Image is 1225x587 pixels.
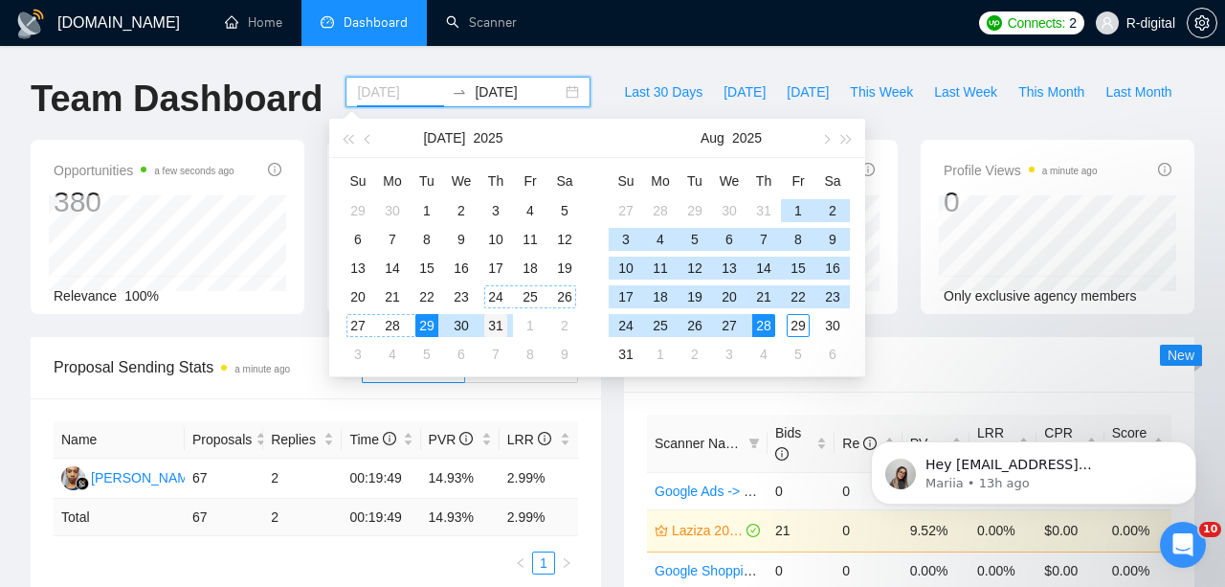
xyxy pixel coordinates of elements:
td: 14.93% [421,459,500,499]
div: 5 [787,343,810,366]
span: LRR [507,432,551,447]
td: 2025-07-14 [375,254,410,282]
div: 27 [718,314,741,337]
span: This Month [1018,81,1084,102]
div: 24 [484,285,507,308]
td: 2025-08-03 [609,225,643,254]
td: 2025-08-17 [609,282,643,311]
div: 26 [553,285,576,308]
th: Sa [815,166,850,196]
td: 0 [835,509,902,552]
div: 16 [450,257,473,280]
div: 24 [614,314,637,337]
td: 2025-08-14 [746,254,781,282]
td: 2025-08-07 [746,225,781,254]
td: 2025-07-10 [479,225,513,254]
div: 15 [787,257,810,280]
div: 22 [787,285,810,308]
th: Replies [263,421,342,459]
td: 21 [768,509,835,552]
div: 17 [614,285,637,308]
td: 00:19:49 [342,459,420,499]
th: Su [609,166,643,196]
td: 2025-07-16 [444,254,479,282]
span: Bids [775,425,801,462]
td: 2025-07-26 [547,282,582,311]
td: 2025-08-02 [547,311,582,340]
div: 25 [649,314,672,337]
td: 2025-08-07 [479,340,513,369]
th: Fr [513,166,547,196]
td: 2 [263,499,342,536]
button: left [509,552,532,575]
div: 29 [346,199,369,222]
div: 8 [519,343,542,366]
td: 2025-06-30 [375,196,410,225]
div: 5 [683,228,706,251]
td: 0 [768,472,835,509]
td: 2025-07-24 [479,282,513,311]
div: 4 [381,343,404,366]
div: 1 [519,314,542,337]
div: 11 [649,257,672,280]
th: Th [746,166,781,196]
td: 2.99 % [500,499,578,536]
td: 2025-08-25 [643,311,678,340]
a: searchScanner [446,14,517,31]
div: 9 [450,228,473,251]
span: info-circle [268,163,281,176]
div: 18 [519,257,542,280]
td: 2025-06-29 [341,196,375,225]
td: 2025-08-03 [341,340,375,369]
th: Mo [643,166,678,196]
span: left [515,557,526,569]
div: 8 [415,228,438,251]
span: 10 [1199,522,1221,537]
span: dashboard [321,15,334,29]
time: a few seconds ago [154,166,234,176]
td: 2025-08-08 [513,340,547,369]
span: filter [745,429,764,458]
span: info-circle [861,163,875,176]
span: crown [655,524,668,537]
div: 10 [484,228,507,251]
span: PVR [429,432,474,447]
td: 2025-08-12 [678,254,712,282]
button: [DATE] [713,77,776,107]
th: Tu [678,166,712,196]
th: Sa [547,166,582,196]
span: Only exclusive agency members [944,288,1137,304]
img: upwork-logo.png [987,15,1002,31]
td: 2025-08-09 [547,340,582,369]
div: 9 [553,343,576,366]
div: 19 [553,257,576,280]
td: 2025-07-21 [375,282,410,311]
div: 12 [683,257,706,280]
div: 4 [649,228,672,251]
div: 6 [346,228,369,251]
div: 0 [944,184,1098,220]
div: 380 [54,184,234,220]
span: Last Month [1105,81,1171,102]
div: 16 [821,257,844,280]
div: 2 [821,199,844,222]
div: 19 [683,285,706,308]
div: 3 [484,199,507,222]
th: Su [341,166,375,196]
span: info-circle [538,432,551,445]
a: setting [1187,15,1217,31]
td: 2025-07-11 [513,225,547,254]
div: 22 [415,285,438,308]
td: 2025-07-28 [375,311,410,340]
div: 1 [787,199,810,222]
div: 11 [519,228,542,251]
td: 00:19:49 [342,499,420,536]
td: 2025-08-01 [513,311,547,340]
span: Replies [271,429,320,450]
img: YA [61,466,85,490]
td: 2025-08-09 [815,225,850,254]
span: user [1101,16,1114,30]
